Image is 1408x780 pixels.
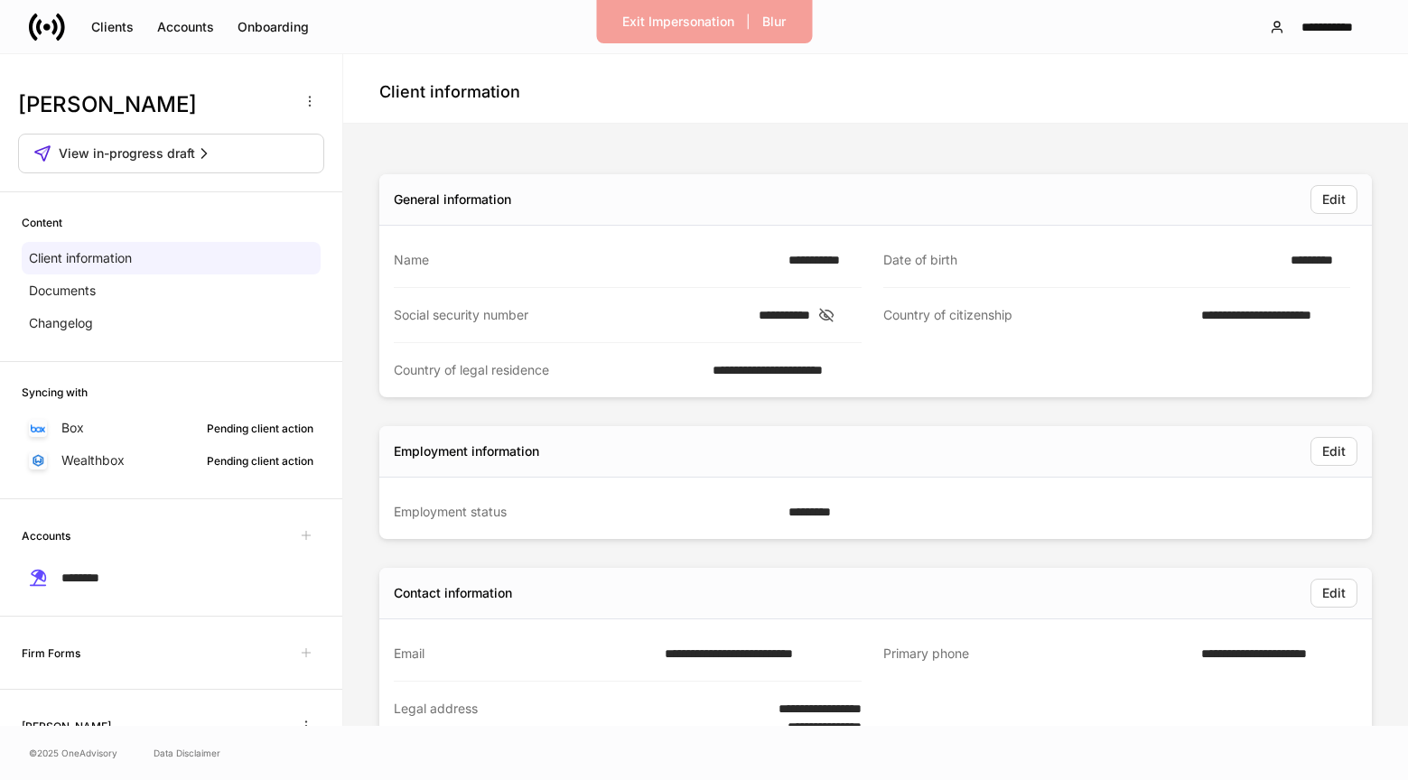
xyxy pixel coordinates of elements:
[883,306,1191,325] div: Country of citizenship
[61,451,125,469] p: Wealthbox
[22,307,321,339] a: Changelog
[883,645,1190,664] div: Primary phone
[22,242,321,274] a: Client information
[207,420,313,437] div: Pending client action
[379,81,520,103] h4: Client information
[59,144,195,162] span: View in-progress draft
[292,521,321,550] span: Unavailable with outstanding requests for information
[1322,190,1346,209] div: Edit
[31,424,45,432] img: oYqM9ojoZLfzCHUefNbBcWHcyDPbQKagtYciMC8pFl3iZXy3dU33Uwy+706y+0q2uJ1ghNQf2OIHrSh50tUd9HaB5oMc62p0G...
[22,412,321,444] a: BoxPending client action
[292,638,321,667] span: Unavailable with outstanding requests for information
[79,13,145,42] button: Clients
[883,251,1281,269] div: Date of birth
[1322,442,1346,460] div: Edit
[394,645,654,663] div: Email
[29,746,117,760] span: © 2025 OneAdvisory
[1322,584,1346,602] div: Edit
[145,13,226,42] button: Accounts
[29,314,93,332] p: Changelog
[751,7,797,36] button: Blur
[394,251,778,269] div: Name
[394,503,778,521] div: Employment status
[22,444,321,477] a: WealthboxPending client action
[1310,437,1357,466] button: Edit
[394,361,702,379] div: Country of legal residence
[394,306,748,324] div: Social security number
[22,645,80,662] h6: Firm Forms
[394,442,539,460] div: Employment information
[154,746,220,760] a: Data Disclaimer
[22,274,321,307] a: Documents
[622,13,734,31] div: Exit Impersonation
[18,134,324,173] button: View in-progress draft
[61,419,84,437] p: Box
[22,214,62,231] h6: Content
[22,718,111,735] h6: [PERSON_NAME]
[226,13,321,42] button: Onboarding
[394,700,740,736] div: Legal address
[157,18,214,36] div: Accounts
[18,90,288,119] h3: [PERSON_NAME]
[1310,185,1357,214] button: Edit
[611,7,746,36] button: Exit Impersonation
[394,584,512,602] div: Contact information
[762,13,786,31] div: Blur
[29,282,96,300] p: Documents
[238,18,309,36] div: Onboarding
[29,249,132,267] p: Client information
[207,452,313,469] div: Pending client action
[91,18,134,36] div: Clients
[22,527,70,544] h6: Accounts
[394,190,511,209] div: General information
[22,384,88,401] h6: Syncing with
[1310,579,1357,608] button: Edit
